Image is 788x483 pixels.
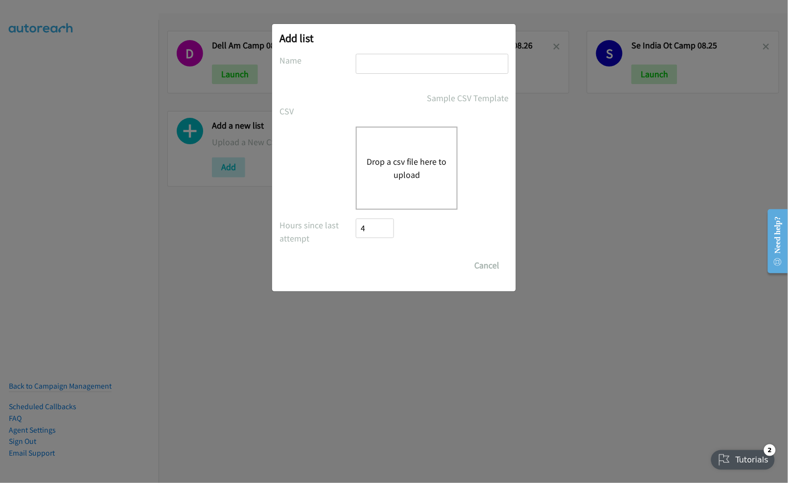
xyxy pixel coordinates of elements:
[367,155,447,181] button: Drop a csv file here to upload
[279,31,509,45] h2: Add list
[427,91,509,105] a: Sample CSV Template
[279,105,356,118] label: CSV
[760,202,788,280] iframe: Resource Center
[705,440,781,476] iframe: Checklist
[279,54,356,67] label: Name
[279,219,356,245] label: Hours since last attempt
[465,256,509,275] button: Cancel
